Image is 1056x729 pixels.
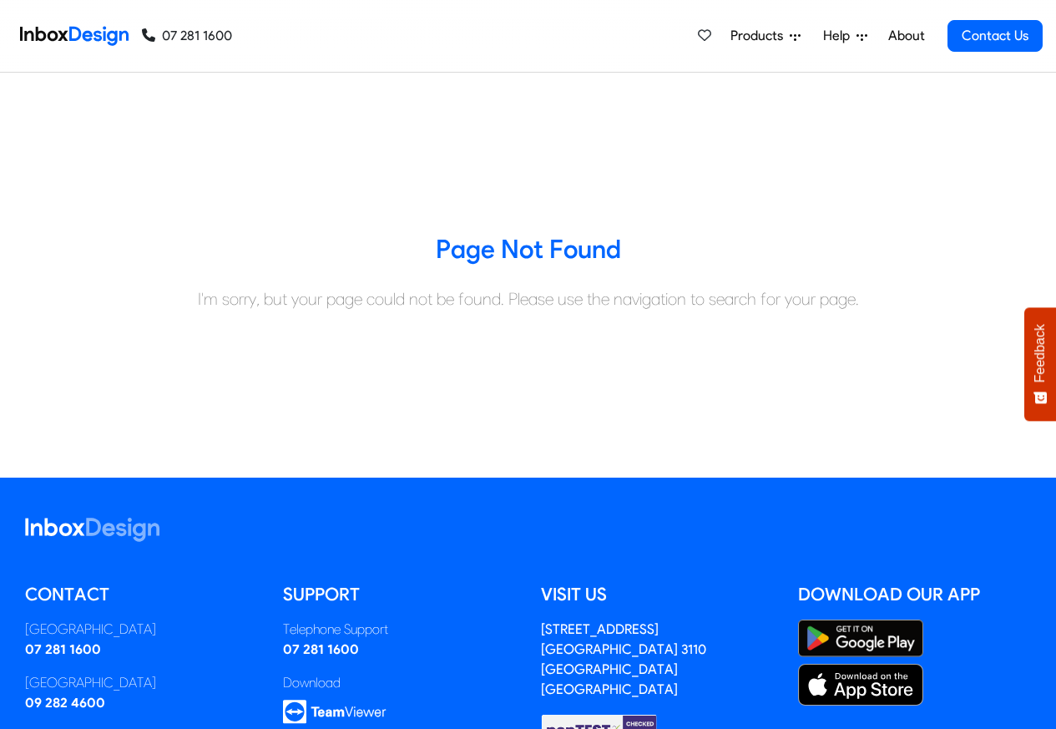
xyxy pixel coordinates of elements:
[541,621,706,697] a: [STREET_ADDRESS][GEOGRAPHIC_DATA] 3110[GEOGRAPHIC_DATA][GEOGRAPHIC_DATA]
[816,19,874,53] a: Help
[25,620,258,640] div: [GEOGRAPHIC_DATA]
[541,582,774,607] h5: Visit us
[283,700,387,724] img: logo_teamviewer.svg
[25,641,101,657] a: 07 281 1600
[823,26,856,46] span: Help
[283,582,516,607] h5: Support
[283,641,359,657] a: 07 281 1600
[25,518,159,542] img: logo_inboxdesign_white.svg
[25,673,258,693] div: [GEOGRAPHIC_DATA]
[883,19,929,53] a: About
[13,286,1043,311] div: I'm sorry, but your page could not be found. Please use the navigation to search for your page.
[947,20,1043,52] a: Contact Us
[283,620,516,640] div: Telephone Support
[798,664,923,706] img: Apple App Store
[1033,324,1048,382] span: Feedback
[283,673,516,693] div: Download
[13,233,1043,266] h3: Page Not Found
[25,582,258,607] h5: Contact
[730,26,790,46] span: Products
[25,695,105,711] a: 09 282 4600
[1024,307,1056,421] button: Feedback - Show survey
[798,620,923,657] img: Google Play Store
[724,19,807,53] a: Products
[798,582,1031,607] h5: Download our App
[142,26,232,46] a: 07 281 1600
[541,621,706,697] address: [STREET_ADDRESS] [GEOGRAPHIC_DATA] 3110 [GEOGRAPHIC_DATA] [GEOGRAPHIC_DATA]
